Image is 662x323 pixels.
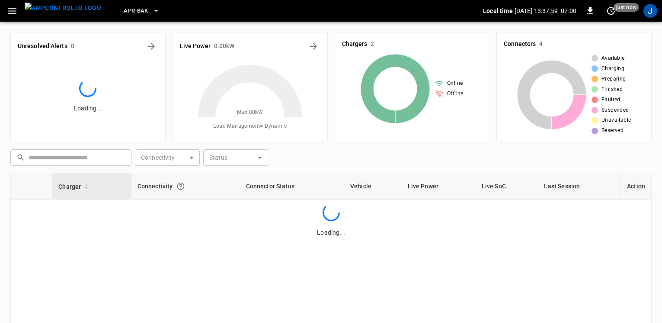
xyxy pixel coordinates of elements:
[402,173,476,200] th: Live Power
[344,173,402,200] th: Vehicle
[538,173,620,200] th: Last Session
[620,173,651,200] th: Action
[601,126,624,135] span: Reserved
[138,178,234,194] div: Connectivity
[601,65,624,73] span: Charging
[237,108,263,117] span: Max. 80 kW
[25,3,101,13] img: ampcontrol.io logo
[120,3,163,19] button: APR-BAK
[643,4,657,18] div: profile-icon
[214,42,235,51] h6: 0.00 kW
[18,42,67,51] h6: Unresolved Alerts
[307,39,320,53] button: Energy Overview
[342,39,368,49] h6: Chargers
[601,54,625,63] span: Available
[604,4,618,18] button: set refresh interval
[58,181,92,192] span: Charger
[601,116,631,125] span: Unavailable
[447,79,463,88] span: Online
[476,173,538,200] th: Live SoC
[601,106,629,115] span: Suspended
[240,173,344,200] th: Connector Status
[213,122,287,131] span: Load Management = Dynamic
[601,75,626,84] span: Preparing
[371,39,374,49] h6: 2
[504,39,536,49] h6: Connectors
[601,85,623,94] span: Finished
[71,42,74,51] h6: 0
[317,229,345,236] span: Loading...
[539,39,543,49] h6: 4
[144,39,158,53] button: All Alerts
[483,6,513,15] p: Local time
[614,3,639,12] span: just now
[447,90,464,98] span: Offline
[515,6,576,15] p: [DATE] 13:37:59 -07:00
[124,6,148,16] span: APR-BAK
[180,42,211,51] h6: Live Power
[74,105,102,112] span: Loading...
[173,178,189,194] button: Connection between the charger and our software.
[601,96,620,104] span: Faulted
